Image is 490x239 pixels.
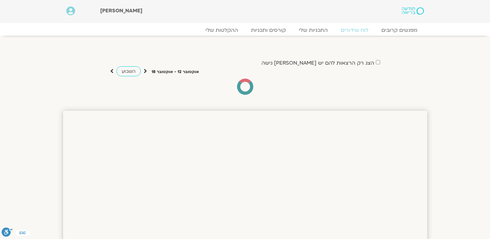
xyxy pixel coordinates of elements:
p: אוקטובר 12 - אוקטובר 18 [152,69,199,75]
span: [PERSON_NAME] [100,7,142,14]
a: השבוע [116,66,141,76]
a: לוח שידורים [334,27,375,33]
a: ההקלטות שלי [199,27,245,33]
a: מפגשים קרובים [375,27,424,33]
nav: Menu [66,27,424,33]
span: השבוע [122,68,136,74]
a: קורסים ותכניות [245,27,292,33]
a: התכניות שלי [292,27,334,33]
label: הצג רק הרצאות להם יש [PERSON_NAME] גישה [261,60,374,66]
